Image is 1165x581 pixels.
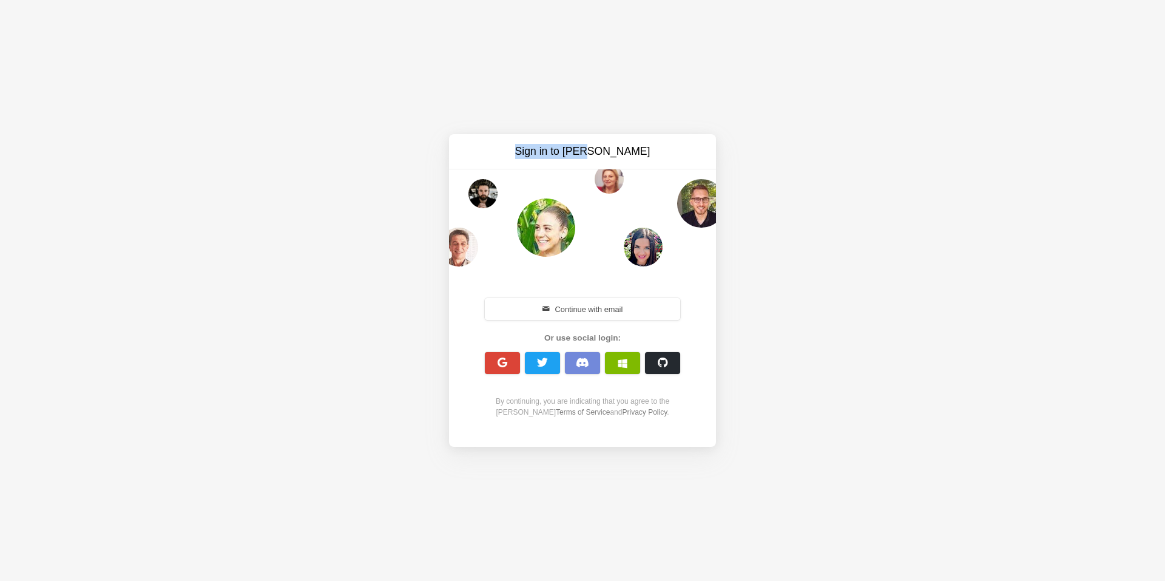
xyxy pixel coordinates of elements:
h3: Sign in to [PERSON_NAME] [481,144,684,159]
div: By continuing, you are indicating that you agree to the [PERSON_NAME] and . [478,396,687,418]
div: Or use social login: [478,332,687,344]
button: Continue with email [485,298,680,320]
a: Terms of Service [556,408,610,416]
a: Privacy Policy [622,408,667,416]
